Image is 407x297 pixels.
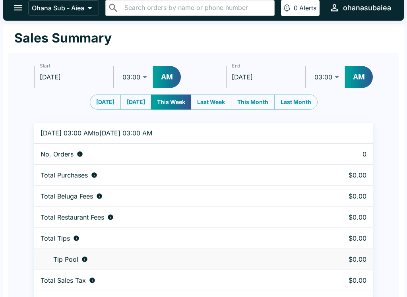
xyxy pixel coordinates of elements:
[41,255,300,263] div: Tips unclaimed by a waiter
[41,129,300,137] p: [DATE] 03:00 AM to [DATE] 03:00 AM
[312,276,366,284] p: $0.00
[343,3,391,13] div: ohanasubaiea
[41,234,70,242] p: Total Tips
[153,66,181,88] button: AM
[232,62,240,69] label: End
[345,66,373,88] button: AM
[274,94,318,110] button: Last Month
[41,234,300,242] div: Combined individual and pooled tips
[41,150,74,158] p: No. Orders
[41,171,88,179] p: Total Purchases
[122,2,271,13] input: Search orders by name or phone number
[312,171,366,179] p: $0.00
[41,213,104,221] p: Total Restaurant Fees
[226,66,306,88] input: Choose date, selected date is Sep 8, 2025
[53,255,78,263] p: Tip Pool
[151,94,191,110] button: This Week
[120,94,151,110] button: [DATE]
[34,66,114,88] input: Choose date, selected date is Sep 7, 2025
[299,4,316,12] p: Alerts
[32,4,84,12] p: Ohana Sub - Aiea
[41,192,300,200] div: Fees paid by diners to Beluga
[41,192,93,200] p: Total Beluga Fees
[312,213,366,221] p: $0.00
[41,150,300,158] div: Number of orders placed
[28,0,99,15] button: Ohana Sub - Aiea
[312,255,366,263] p: $0.00
[41,171,300,179] div: Aggregate order subtotals
[90,94,121,110] button: [DATE]
[294,4,298,12] p: 0
[312,192,366,200] p: $0.00
[312,234,366,242] p: $0.00
[14,30,112,46] h1: Sales Summary
[41,276,300,284] div: Sales tax paid by diners
[40,62,50,69] label: Start
[312,150,366,158] p: 0
[41,213,300,221] div: Fees paid by diners to restaurant
[231,94,275,110] button: This Month
[191,94,231,110] button: Last Week
[41,276,86,284] p: Total Sales Tax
